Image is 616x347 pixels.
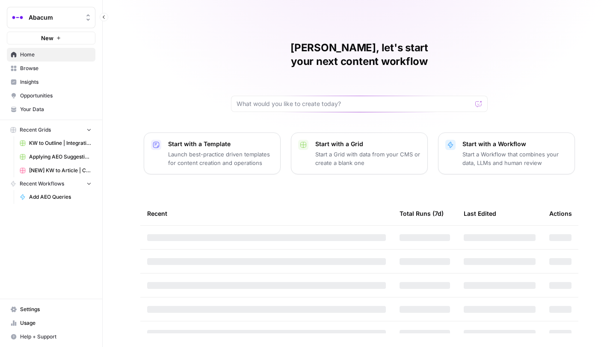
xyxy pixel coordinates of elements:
button: Start with a GridStart a Grid with data from your CMS or create a blank one [291,132,428,174]
p: Start with a Workflow [462,140,568,148]
span: Recent Grids [20,126,51,134]
span: [NEW] KW to Article | Cohort Grid [29,167,92,174]
a: Applying AEO Suggestions [16,150,95,164]
p: Start a Workflow that combines your data, LLMs and human review [462,150,568,167]
a: Home [7,48,95,62]
a: KW to Outline | Integration Pages Grid [16,136,95,150]
span: Your Data [20,106,92,113]
p: Start with a Template [168,140,273,148]
span: Usage [20,319,92,327]
span: Recent Workflows [20,180,64,188]
span: KW to Outline | Integration Pages Grid [29,139,92,147]
a: Opportunities [7,89,95,103]
button: Recent Grids [7,124,95,136]
div: Total Runs (7d) [400,202,444,225]
a: Add AEO Queries [16,190,95,204]
span: Browse [20,65,92,72]
p: Start a Grid with data from your CMS or create a blank one [315,150,421,167]
span: Opportunities [20,92,92,100]
button: New [7,32,95,44]
span: Settings [20,306,92,313]
input: What would you like to create today? [237,100,472,108]
p: Launch best-practice driven templates for content creation and operations [168,150,273,167]
h1: [PERSON_NAME], let's start your next content workflow [231,41,488,68]
span: Abacum [29,13,80,22]
div: Last Edited [464,202,496,225]
button: Help + Support [7,330,95,344]
a: Usage [7,316,95,330]
span: Home [20,51,92,59]
a: Your Data [7,103,95,116]
a: Insights [7,75,95,89]
span: New [41,34,53,42]
button: Start with a WorkflowStart a Workflow that combines your data, LLMs and human review [438,132,575,174]
button: Recent Workflows [7,177,95,190]
span: Applying AEO Suggestions [29,153,92,161]
span: Help + Support [20,333,92,341]
button: Workspace: Abacum [7,7,95,28]
div: Actions [549,202,572,225]
span: Add AEO Queries [29,193,92,201]
a: [NEW] KW to Article | Cohort Grid [16,164,95,177]
button: Start with a TemplateLaunch best-practice driven templates for content creation and operations [144,132,281,174]
p: Start with a Grid [315,140,421,148]
img: Abacum Logo [10,10,25,25]
span: Insights [20,78,92,86]
a: Settings [7,303,95,316]
div: Recent [147,202,386,225]
a: Browse [7,62,95,75]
